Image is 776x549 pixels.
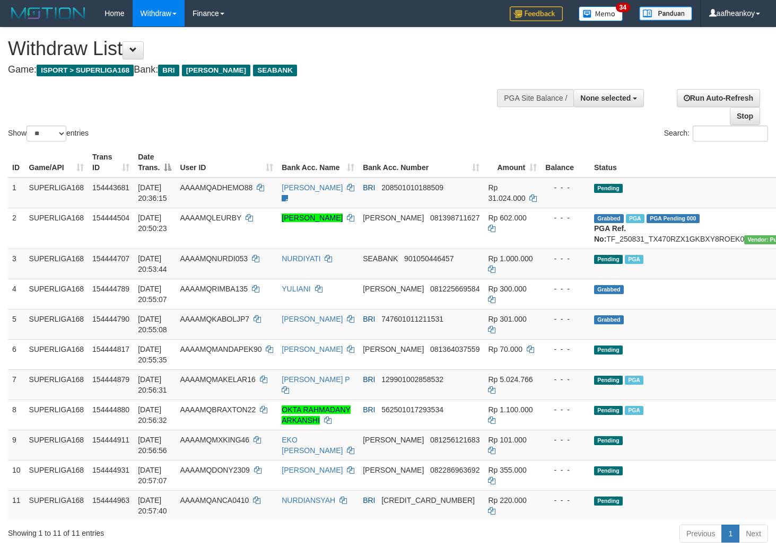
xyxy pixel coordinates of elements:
[282,315,343,323] a: [PERSON_NAME]
[25,460,89,490] td: SUPERLIGA168
[253,65,297,76] span: SEABANK
[594,466,623,475] span: Pending
[594,406,623,415] span: Pending
[359,147,484,178] th: Bank Acc. Number: activate to sort column ascending
[25,279,89,309] td: SUPERLIGA168
[363,375,375,384] span: BRI
[8,249,25,279] td: 3
[363,466,424,474] span: [PERSON_NAME]
[282,436,343,455] a: EKO [PERSON_NAME]
[545,344,586,355] div: - - -
[138,375,167,394] span: [DATE] 20:56:31
[625,376,643,385] span: Marked by aafsengchandara
[282,466,343,474] a: [PERSON_NAME]
[138,214,167,233] span: [DATE] 20:50:23
[25,147,89,178] th: Game/API: activate to sort column ascending
[180,436,249,444] span: AAAAMQMXKING46
[92,285,129,293] span: 154444789
[138,466,167,485] span: [DATE] 20:57:07
[488,214,526,222] span: Rp 602.000
[282,214,343,222] a: [PERSON_NAME]
[8,369,25,400] td: 7
[430,214,479,222] span: Copy 081398711627 to clipboard
[8,38,507,59] h1: Withdraw List
[625,255,643,264] span: Marked by aafsengchandara
[545,314,586,324] div: - - -
[626,214,644,223] span: Marked by aafounsreynich
[679,525,722,543] a: Previous
[488,436,526,444] span: Rp 101.000
[25,249,89,279] td: SUPERLIGA168
[488,183,525,202] span: Rp 31.024.000
[739,525,768,543] a: Next
[488,466,526,474] span: Rp 355.000
[545,212,586,223] div: - - -
[180,214,241,222] span: AAAAMQLEURBY
[594,436,623,445] span: Pending
[8,460,25,490] td: 10
[182,65,250,76] span: [PERSON_NAME]
[545,182,586,193] div: - - -
[8,5,89,21] img: MOTION_logo.png
[488,405,533,414] span: Rp 1.100.000
[381,183,443,192] span: Copy 208501010188509 to clipboard
[541,147,590,178] th: Balance
[180,345,261,353] span: AAAAMQMANDAPEK90
[381,375,443,384] span: Copy 129901002858532 to clipboard
[664,126,768,141] label: Search:
[363,496,375,504] span: BRI
[488,496,526,504] span: Rp 220.000
[8,339,25,369] td: 6
[282,375,350,384] a: [PERSON_NAME] P
[25,490,89,520] td: SUPERLIGA168
[92,214,129,222] span: 154444504
[180,405,256,414] span: AAAAMQBRAXTON22
[545,495,586,506] div: - - -
[430,466,479,474] span: Copy 082286963692 to clipboard
[579,6,623,21] img: Button%20Memo.svg
[363,285,424,293] span: [PERSON_NAME]
[138,345,167,364] span: [DATE] 20:55:35
[363,214,424,222] span: [PERSON_NAME]
[92,315,129,323] span: 154444790
[488,285,526,293] span: Rp 300.000
[677,89,760,107] a: Run Auto-Refresh
[545,404,586,415] div: - - -
[363,405,375,414] span: BRI
[616,3,630,12] span: 34
[138,285,167,304] span: [DATE] 20:55:07
[625,406,643,415] span: Marked by aafsengchandara
[282,496,335,504] a: NURDIANSYAH
[180,466,250,474] span: AAAAMQDONY2309
[381,315,443,323] span: Copy 747601011211531 to clipboard
[730,107,760,125] a: Stop
[488,315,526,323] span: Rp 301.000
[363,345,424,353] span: [PERSON_NAME]
[277,147,359,178] th: Bank Acc. Name: activate to sort column ascending
[8,208,25,249] td: 2
[92,183,129,192] span: 154443681
[25,430,89,460] td: SUPERLIGA168
[8,147,25,178] th: ID
[27,126,66,141] select: Showentries
[282,345,343,353] a: [PERSON_NAME]
[25,309,89,339] td: SUPERLIGA168
[180,375,255,384] span: AAAAMQMAKELAR16
[497,89,573,107] div: PGA Site Balance /
[545,253,586,264] div: - - -
[594,315,624,324] span: Grabbed
[510,6,563,21] img: Feedback.jpg
[430,436,479,444] span: Copy 081256121683 to clipboard
[488,375,533,384] span: Rp 5.024.766
[363,183,375,192] span: BRI
[282,405,351,424] a: OKTA RAHMADANY ARKANSHI
[282,183,343,192] a: [PERSON_NAME]
[488,254,533,263] span: Rp 1.000.000
[594,285,624,294] span: Grabbed
[580,94,631,102] span: None selected
[381,405,443,414] span: Copy 562501017293534 to clipboard
[8,65,507,75] h4: Game: Bank:
[594,376,623,385] span: Pending
[134,147,176,178] th: Date Trans.: activate to sort column descending
[25,178,89,208] td: SUPERLIGA168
